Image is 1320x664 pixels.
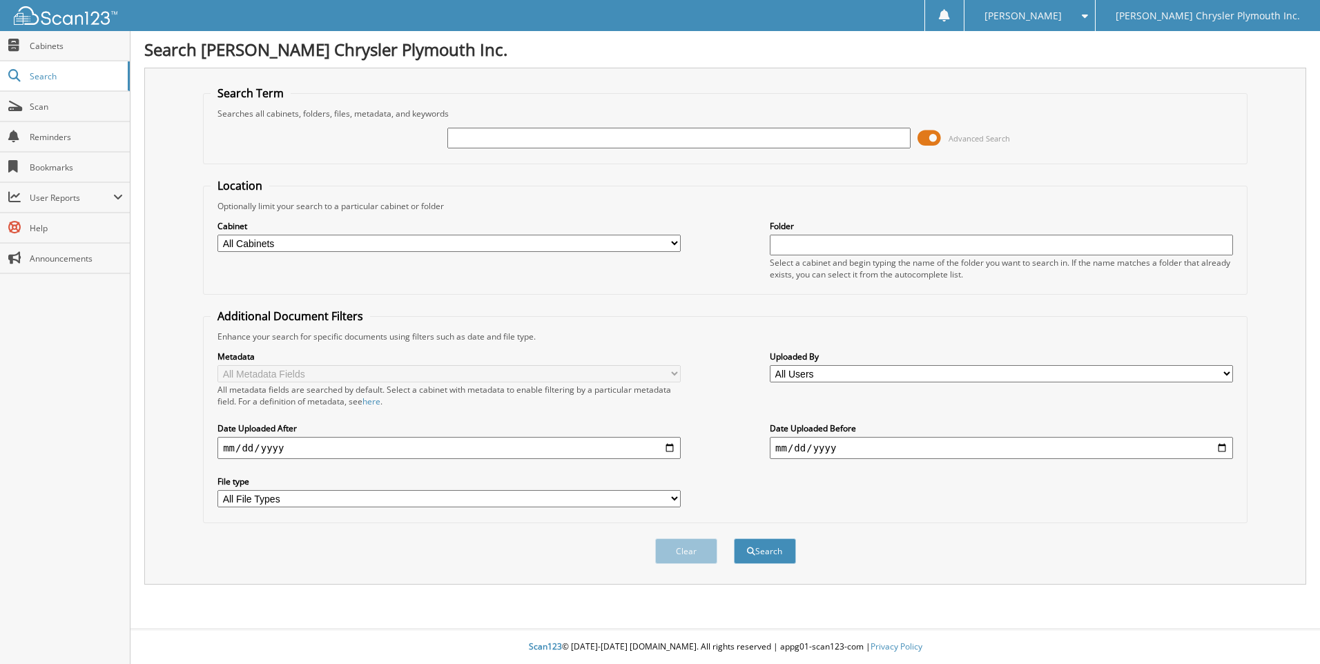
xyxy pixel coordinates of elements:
[211,309,370,324] legend: Additional Document Filters
[30,70,121,82] span: Search
[1251,598,1320,664] iframe: Chat Widget
[217,437,681,459] input: start
[949,133,1010,144] span: Advanced Search
[871,641,922,652] a: Privacy Policy
[217,422,681,434] label: Date Uploaded After
[30,192,113,204] span: User Reports
[144,38,1306,61] h1: Search [PERSON_NAME] Chrysler Plymouth Inc.
[770,422,1233,434] label: Date Uploaded Before
[655,538,717,564] button: Clear
[770,351,1233,362] label: Uploaded By
[770,437,1233,459] input: end
[30,253,123,264] span: Announcements
[217,476,681,487] label: File type
[217,220,681,232] label: Cabinet
[211,178,269,193] legend: Location
[211,86,291,101] legend: Search Term
[30,162,123,173] span: Bookmarks
[211,200,1240,212] div: Optionally limit your search to a particular cabinet or folder
[211,331,1240,342] div: Enhance your search for specific documents using filters such as date and file type.
[529,641,562,652] span: Scan123
[30,131,123,143] span: Reminders
[984,12,1062,20] span: [PERSON_NAME]
[30,101,123,113] span: Scan
[217,384,681,407] div: All metadata fields are searched by default. Select a cabinet with metadata to enable filtering b...
[770,220,1233,232] label: Folder
[30,222,123,234] span: Help
[14,6,117,25] img: scan123-logo-white.svg
[770,257,1233,280] div: Select a cabinet and begin typing the name of the folder you want to search in. If the name match...
[1116,12,1300,20] span: [PERSON_NAME] Chrysler Plymouth Inc.
[30,40,123,52] span: Cabinets
[130,630,1320,664] div: © [DATE]-[DATE] [DOMAIN_NAME]. All rights reserved | appg01-scan123-com |
[734,538,796,564] button: Search
[217,351,681,362] label: Metadata
[211,108,1240,119] div: Searches all cabinets, folders, files, metadata, and keywords
[362,396,380,407] a: here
